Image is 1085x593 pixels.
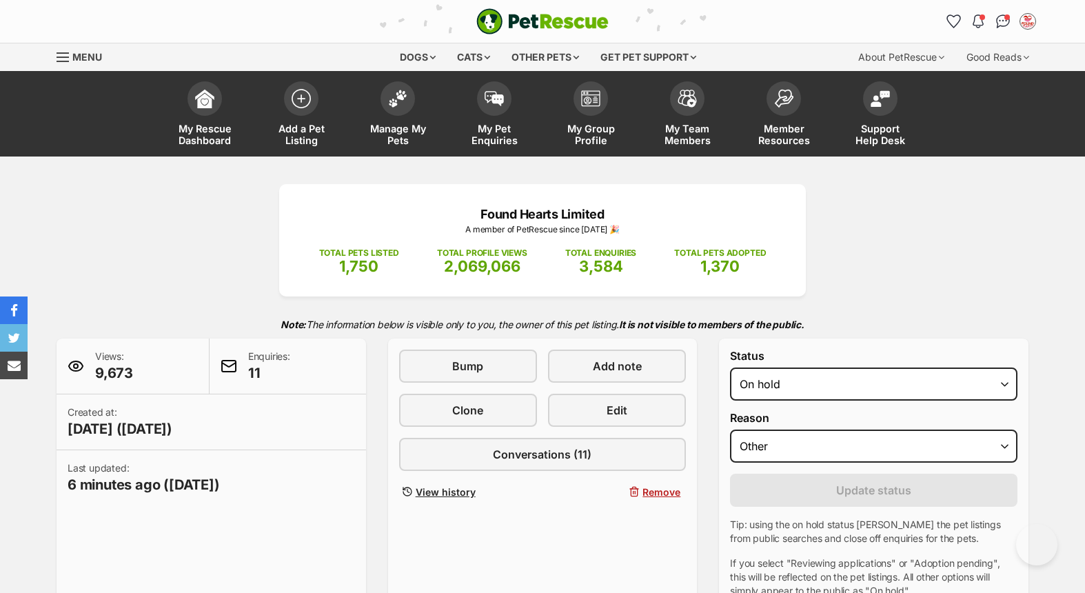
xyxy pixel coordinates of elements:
[1017,10,1039,32] button: My account
[446,74,542,157] a: My Pet Enquiries
[416,485,476,499] span: View history
[674,247,766,259] p: TOTAL PETS ADOPTED
[607,402,627,419] span: Edit
[967,10,989,32] button: Notifications
[730,412,1017,424] label: Reason
[248,350,290,383] p: Enquiries:
[548,394,686,427] a: Edit
[281,319,306,330] strong: Note:
[593,358,642,374] span: Add note
[579,257,623,275] span: 3,584
[95,350,133,383] p: Views:
[591,43,706,71] div: Get pet support
[485,91,504,106] img: pet-enquiries-icon-7e3ad2cf08bfb03b45e93fb7055b45f3efa6380592205ae92323e6603595dc1f.svg
[68,419,172,439] span: [DATE] ([DATE])
[300,205,785,223] p: Found Hearts Limited
[548,482,686,502] button: Remove
[390,43,445,71] div: Dogs
[493,446,591,463] span: Conversations (11)
[542,74,639,157] a: My Group Profile
[292,89,311,108] img: add-pet-listing-icon-0afa8454b4691262ce3f59096e99ab1cd57d4a30225e0717b998d2c9b9846f56.svg
[300,223,785,236] p: A member of PetRescue since [DATE] 🎉
[319,247,399,259] p: TOTAL PETS LISTED
[1016,524,1057,565] iframe: Help Scout Beacon - Open
[502,43,589,71] div: Other pets
[730,518,1017,545] p: Tip: using the on hold status [PERSON_NAME] the pet listings from public searches and close off e...
[730,474,1017,507] button: Update status
[339,257,378,275] span: 1,750
[447,43,500,71] div: Cats
[942,10,1039,32] ul: Account quick links
[678,90,697,108] img: team-members-icon-5396bd8760b3fe7c0b43da4ab00e1e3bb1a5d9ba89233759b79545d2d3fc5d0d.svg
[996,14,1011,28] img: chat-41dd97257d64d25036548639549fe6c8038ab92f7586957e7f3b1b290dea8141.svg
[463,123,525,146] span: My Pet Enquiries
[656,123,718,146] span: My Team Members
[72,51,102,63] span: Menu
[452,358,483,374] span: Bump
[253,74,349,157] a: Add a Pet Listing
[57,310,1028,339] p: The information below is visible only to you, the owner of this pet listing.
[849,123,911,146] span: Support Help Desk
[95,363,133,383] span: 9,673
[476,8,609,34] img: logo-e224e6f780fb5917bec1dbf3a21bbac754714ae5b6737aabdf751b685950b380.svg
[565,247,636,259] p: TOTAL ENQUIRIES
[270,123,332,146] span: Add a Pet Listing
[399,482,537,502] a: View history
[730,350,1017,362] label: Status
[639,74,736,157] a: My Team Members
[849,43,954,71] div: About PetRescue
[992,10,1014,32] a: Conversations
[399,394,537,427] a: Clone
[68,461,220,494] p: Last updated:
[444,257,520,275] span: 2,069,066
[560,123,622,146] span: My Group Profile
[700,257,740,275] span: 1,370
[736,74,832,157] a: Member Resources
[156,74,253,157] a: My Rescue Dashboard
[836,482,911,499] span: Update status
[388,90,407,108] img: manage-my-pets-icon-02211641906a0b7f246fdf0571729dbe1e7629f14944591b6c1af311fb30b64b.svg
[642,485,680,499] span: Remove
[349,74,446,157] a: Manage My Pets
[174,123,236,146] span: My Rescue Dashboard
[832,74,929,157] a: Support Help Desk
[1021,14,1035,28] img: VIC Dogs profile pic
[399,438,687,471] a: Conversations (11)
[195,89,214,108] img: dashboard-icon-eb2f2d2d3e046f16d808141f083e7271f6b2e854fb5c12c21221c1fb7104beca.svg
[871,90,890,107] img: help-desk-icon-fdf02630f3aa405de69fd3d07c3f3aa587a6932b1a1747fa1d2bba05be0121f9.svg
[619,319,804,330] strong: It is not visible to members of the public.
[68,405,172,439] p: Created at:
[774,89,793,108] img: member-resources-icon-8e73f808a243e03378d46382f2149f9095a855e16c252ad45f914b54edf8863c.svg
[973,14,984,28] img: notifications-46538b983faf8c2785f20acdc204bb7945ddae34d4c08c2a6579f10ce5e182be.svg
[68,475,220,494] span: 6 minutes ago ([DATE])
[399,350,537,383] a: Bump
[248,363,290,383] span: 11
[753,123,815,146] span: Member Resources
[476,8,609,34] a: PetRescue
[581,90,600,107] img: group-profile-icon-3fa3cf56718a62981997c0bc7e787c4b2cf8bcc04b72c1350f741eb67cf2f40e.svg
[57,43,112,68] a: Menu
[437,247,527,259] p: TOTAL PROFILE VIEWS
[942,10,964,32] a: Favourites
[548,350,686,383] a: Add note
[452,402,483,419] span: Clone
[367,123,429,146] span: Manage My Pets
[957,43,1039,71] div: Good Reads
